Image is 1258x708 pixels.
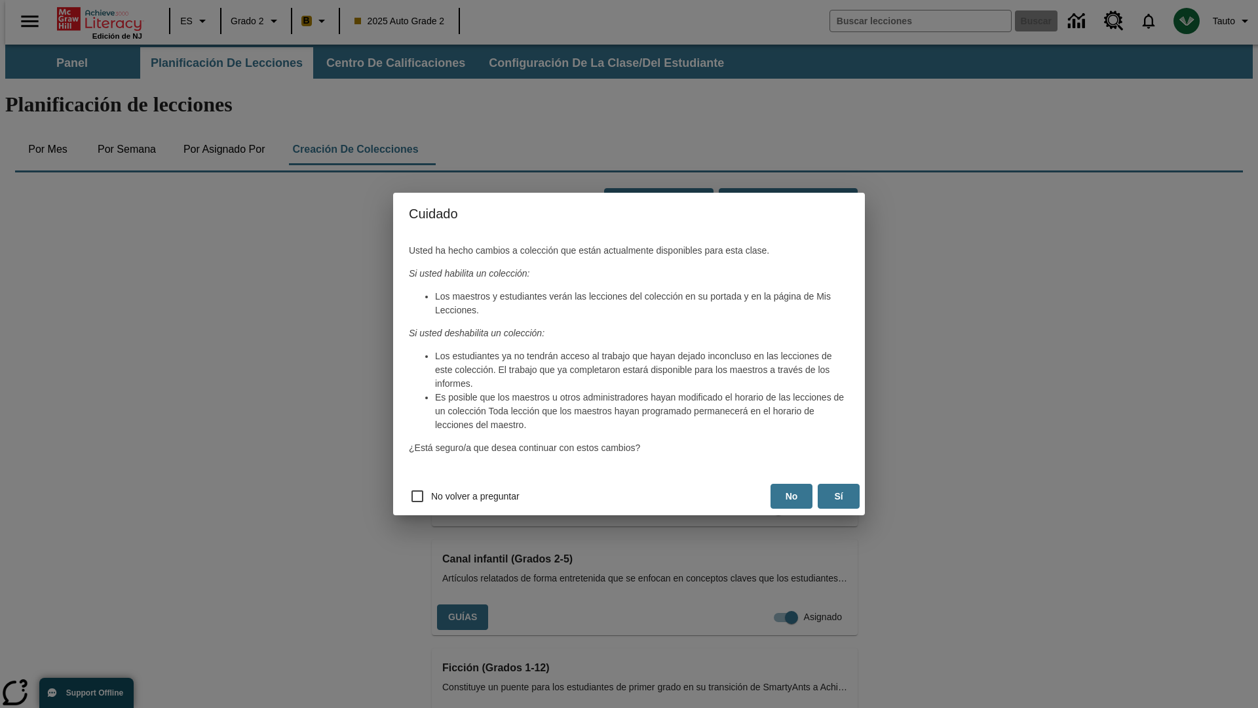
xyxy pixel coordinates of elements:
em: Si usted deshabilita un colección: [409,328,544,338]
h4: Cuidado [393,193,865,235]
li: Los estudiantes ya no tendrán acceso al trabajo que hayan dejado inconcluso en las lecciones de e... [435,349,849,391]
p: Usted ha hecho cambios a colección que están actualmente disponibles para esta clase. [409,244,849,258]
span: No volver a preguntar [431,490,520,503]
em: Si usted habilita un colección: [409,268,529,279]
button: Sí [818,484,860,509]
li: Es posible que los maestros u otros administradores hayan modificado el horario de las lecciones ... [435,391,849,432]
button: No [771,484,812,509]
li: Los maestros y estudiantes verán las lecciones del colección en su portada y en la página de Mis ... [435,290,849,317]
p: ¿Está seguro/a que desea continuar con estos cambios? [409,441,849,455]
